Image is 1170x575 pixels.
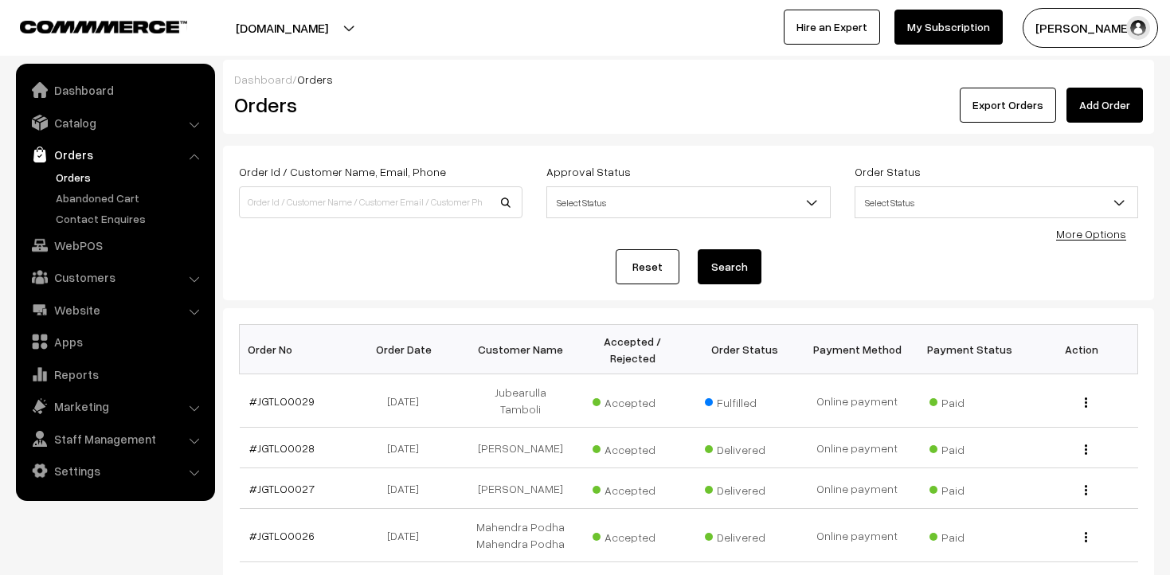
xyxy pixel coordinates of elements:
span: Accepted [593,525,672,546]
a: Catalog [20,108,209,137]
div: / [234,71,1143,88]
a: Contact Enquires [52,210,209,227]
span: Paid [929,390,1009,411]
td: [PERSON_NAME] [464,428,577,468]
th: Accepted / Rejected [577,325,689,374]
a: Dashboard [20,76,209,104]
span: Accepted [593,390,672,411]
span: Paid [929,437,1009,458]
a: #JGTLO0026 [249,529,315,542]
label: Order Status [855,163,921,180]
td: [DATE] [352,509,464,562]
td: Online payment [801,428,914,468]
a: Orders [52,169,209,186]
a: Reports [20,360,209,389]
a: My Subscription [894,10,1003,45]
span: Delivered [705,478,785,499]
label: Approval Status [546,163,631,180]
a: Add Order [1066,88,1143,123]
td: [DATE] [352,428,464,468]
a: Apps [20,327,209,356]
span: Accepted [593,437,672,458]
span: Delivered [705,437,785,458]
a: More Options [1056,227,1126,241]
th: Payment Method [801,325,914,374]
label: Order Id / Customer Name, Email, Phone [239,163,446,180]
th: Order Status [689,325,801,374]
span: Delivered [705,525,785,546]
a: Abandoned Cart [52,190,209,206]
a: COMMMERCE [20,16,159,35]
button: [DOMAIN_NAME] [180,8,384,48]
th: Payment Status [914,325,1026,374]
img: Menu [1085,444,1087,455]
img: Menu [1085,532,1087,542]
th: Order No [240,325,352,374]
a: Hire an Expert [784,10,880,45]
th: Customer Name [464,325,577,374]
span: Orders [297,72,333,86]
span: Paid [929,525,1009,546]
span: Select Status [546,186,830,218]
td: [PERSON_NAME] [464,468,577,509]
span: Select Status [547,189,829,217]
img: Menu [1085,485,1087,495]
img: COMMMERCE [20,21,187,33]
a: Marketing [20,392,209,420]
a: #JGTLO0029 [249,394,315,408]
td: Jubearulla Tamboli [464,374,577,428]
a: Orders [20,140,209,169]
th: Action [1026,325,1138,374]
td: Online payment [801,468,914,509]
a: Customers [20,263,209,291]
td: [DATE] [352,468,464,509]
a: #JGTLO0028 [249,441,315,455]
button: Export Orders [960,88,1056,123]
a: Website [20,295,209,324]
a: Reset [616,249,679,284]
td: Online payment [801,509,914,562]
h2: Orders [234,92,521,117]
span: Paid [929,478,1009,499]
span: Select Status [855,186,1138,218]
input: Order Id / Customer Name / Customer Email / Customer Phone [239,186,522,218]
td: [DATE] [352,374,464,428]
td: Online payment [801,374,914,428]
a: Staff Management [20,424,209,453]
button: Search [698,249,761,284]
a: Dashboard [234,72,292,86]
a: #JGTLO0027 [249,482,315,495]
img: user [1126,16,1150,40]
a: Settings [20,456,209,485]
th: Order Date [352,325,464,374]
span: Select Status [855,189,1137,217]
img: Menu [1085,397,1087,408]
button: [PERSON_NAME]… [1023,8,1158,48]
td: Mahendra Podha Mahendra Podha [464,509,577,562]
a: WebPOS [20,231,209,260]
span: Fulfilled [705,390,785,411]
span: Accepted [593,478,672,499]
